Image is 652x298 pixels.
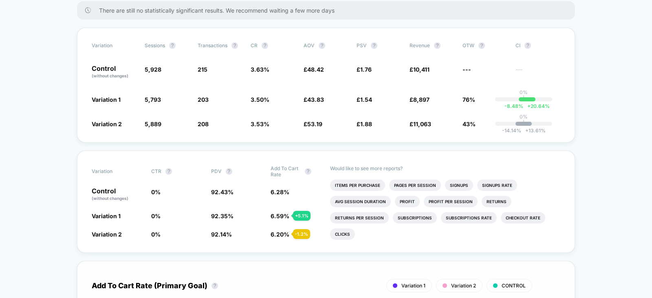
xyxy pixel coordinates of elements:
[151,188,161,195] span: 0 %
[251,96,269,103] span: 3.50 %
[151,213,161,219] span: 0 %
[271,231,289,238] span: 6.20 %
[357,96,372,103] span: £
[271,165,301,177] span: Add To Cart Rate
[520,89,528,95] p: 0%
[502,127,521,134] span: -14.14 %
[293,229,310,239] div: - 1.2 %
[527,103,531,109] span: +
[145,121,161,127] span: 5,889
[523,95,524,101] p: |
[92,165,137,177] span: Variation
[165,168,172,175] button: ?
[463,66,471,73] span: ---
[99,7,559,14] span: There are still no statistically significant results. We recommend waiting a few more days
[410,121,431,127] span: £
[357,42,367,48] span: PSV
[504,103,523,109] span: -8.48 %
[145,96,161,103] span: 5,793
[330,212,389,223] li: Returns Per Session
[271,188,289,195] span: 6.28 %
[330,228,355,240] li: Clicks
[515,42,560,49] span: CI
[525,127,529,134] span: +
[523,120,524,126] p: |
[371,42,377,49] button: ?
[251,42,258,48] span: CR
[198,66,207,73] span: 215
[357,66,372,73] span: £
[410,96,430,103] span: £
[477,180,517,191] li: Signups Rate
[330,165,560,171] p: Would like to see more reports?
[226,168,232,175] button: ?
[360,66,372,73] span: 1.76
[413,66,430,73] span: 10,411
[211,283,218,289] button: ?
[92,188,143,202] p: Control
[304,66,324,73] span: £
[151,231,161,238] span: 0 %
[501,212,545,223] li: Checkout Rate
[92,73,128,78] span: (without changes)
[360,96,372,103] span: 1.54
[211,168,222,174] span: PDV
[271,213,289,219] span: 6.59 %
[262,42,268,49] button: ?
[211,231,232,238] span: 92.14 %
[145,42,165,48] span: Sessions
[410,66,430,73] span: £
[92,42,137,49] span: Variation
[92,96,121,103] span: Variation 1
[502,283,526,289] span: CONTROL
[441,212,497,223] li: Subscriptions Rate
[304,96,324,103] span: £
[92,231,122,238] span: Variation 2
[293,211,311,221] div: + 5.1 %
[357,121,372,127] span: £
[413,121,431,127] span: 11,063
[92,196,128,201] span: (without changes)
[198,42,227,48] span: Transactions
[389,180,441,191] li: Pages Per Session
[434,42,441,49] button: ?
[478,42,485,49] button: ?
[251,121,269,127] span: 3.53 %
[463,42,507,49] span: OTW
[330,180,385,191] li: Items Per Purchase
[330,196,391,207] li: Avg Session Duration
[395,196,420,207] li: Profit
[424,196,478,207] li: Profit Per Session
[410,42,430,48] span: Revenue
[211,188,233,195] span: 92.43 %
[393,212,437,223] li: Subscriptions
[251,66,269,73] span: 3.63 %
[445,180,473,191] li: Signups
[92,65,137,79] p: Control
[307,96,324,103] span: 43.83
[304,42,315,48] span: AOV
[305,168,311,175] button: ?
[169,42,176,49] button: ?
[211,213,233,219] span: 92.35 %
[523,103,550,109] span: 20.64 %
[524,42,531,49] button: ?
[413,96,430,103] span: 8,897
[520,114,528,120] p: 0%
[145,66,161,73] span: 5,928
[307,66,324,73] span: 48.42
[360,121,372,127] span: 1.88
[319,42,325,49] button: ?
[482,196,511,207] li: Returns
[304,121,322,127] span: £
[463,121,476,127] span: 43%
[198,121,209,127] span: 208
[463,96,475,103] span: 76%
[92,121,122,127] span: Variation 2
[451,283,476,289] span: Variation 2
[521,127,546,134] span: 13.61 %
[198,96,209,103] span: 203
[401,283,425,289] span: Variation 1
[92,213,121,219] span: Variation 1
[151,168,161,174] span: CTR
